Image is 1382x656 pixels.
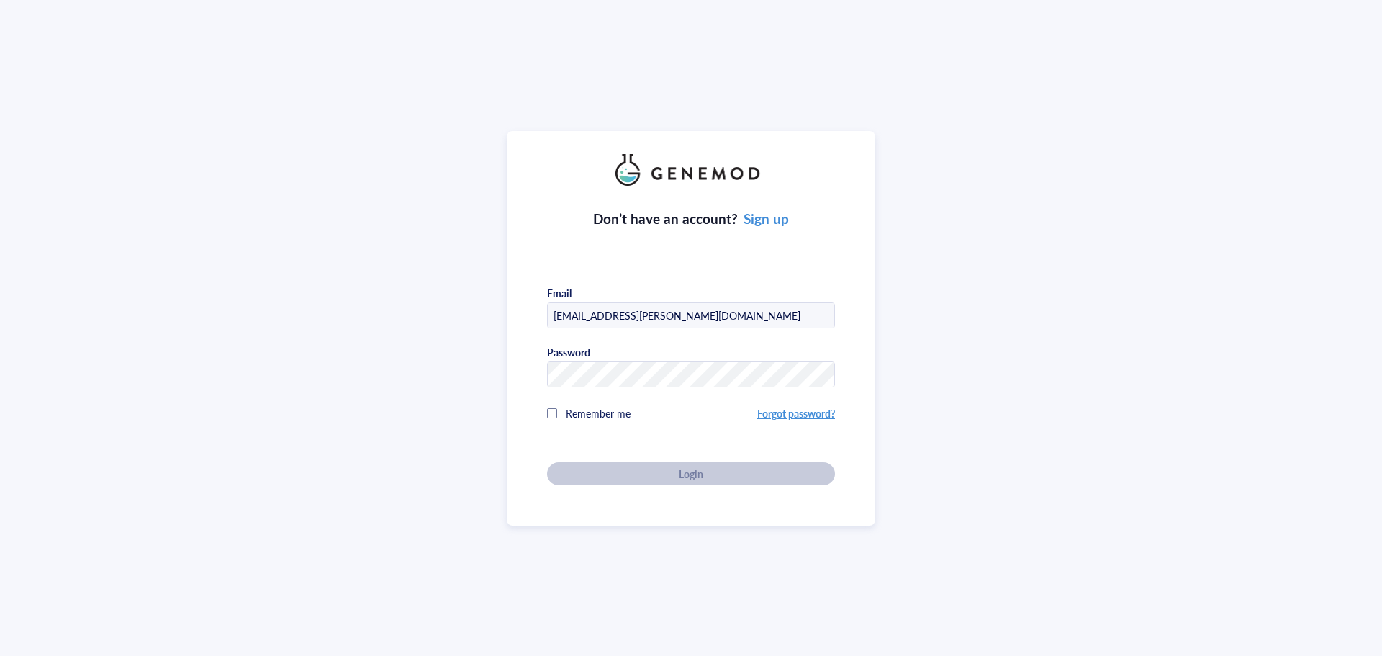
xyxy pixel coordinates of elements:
div: Don’t have an account? [593,209,790,229]
div: Password [547,346,590,359]
a: Sign up [744,209,789,228]
a: Forgot password? [757,406,835,421]
img: genemod_logo_light-BcqUzbGq.png [615,154,767,186]
div: Email [547,287,572,300]
span: Remember me [566,406,631,421]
